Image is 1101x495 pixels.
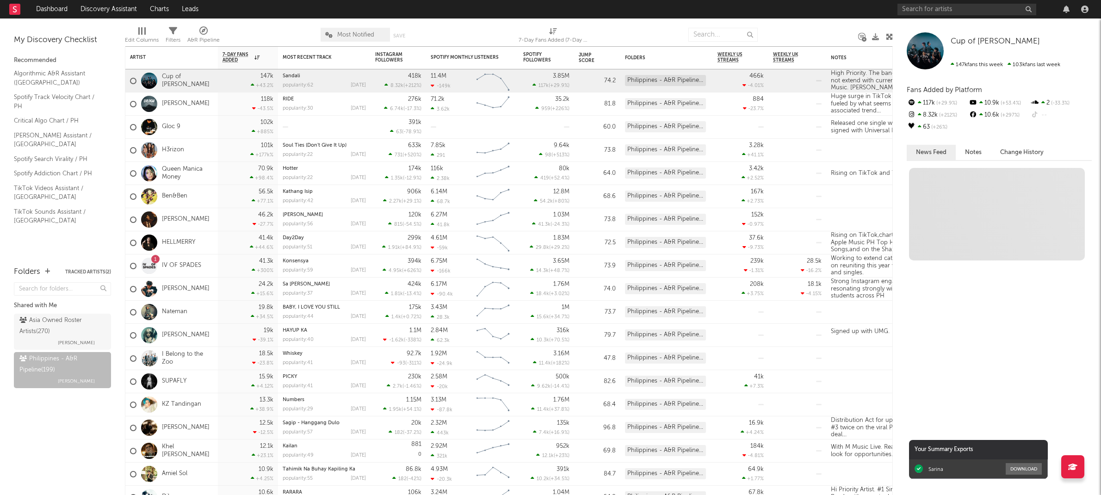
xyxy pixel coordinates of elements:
[382,244,421,250] div: ( )
[749,235,764,241] div: 37.6k
[553,281,569,287] div: 1.76M
[519,23,588,50] div: 7-Day Fans Added (7-Day Fans Added)
[283,268,313,273] div: popularity: 59
[14,68,102,87] a: Algorithmic A&R Assistant ([GEOGRAPHIC_DATA])
[625,237,706,248] div: Philippines - A&R Pipeline (199)
[431,142,445,148] div: 7.85k
[162,377,186,385] a: SUPAFLY
[519,35,588,46] div: 7-Day Fans Added (7-Day Fans Added)
[930,125,947,130] span: +26 %
[579,284,616,295] div: 74.0
[538,222,550,227] span: 41.3k
[801,291,822,297] div: -4.15 %
[162,351,213,366] a: I Belong to the Zoo
[390,129,421,135] div: ( )
[831,55,923,61] div: Notes
[550,245,568,250] span: +29.2 %
[625,144,706,155] div: Philippines - A&R Pipeline (199)
[390,106,403,111] span: 6.74k
[808,281,822,287] div: 18.1k
[552,106,568,111] span: +226 %
[907,97,968,109] div: 117k
[545,153,551,158] span: 98
[625,121,706,132] div: Philippines - A&R Pipeline (199)
[162,443,213,459] a: Khel [PERSON_NAME]
[283,421,340,426] a: Sagip - Hanggang Dulo
[951,62,1003,68] span: 147k fans this week
[396,130,402,135] span: 63
[162,424,210,432] a: [PERSON_NAME]
[431,291,453,297] div: -90.4k
[351,245,366,250] div: [DATE]
[223,52,252,63] span: 7-Day Fans Added
[58,376,95,387] span: [PERSON_NAME]
[283,55,352,60] div: Most Recent Track
[431,245,448,251] div: -59k
[532,221,569,227] div: ( )
[538,83,549,88] span: 117k
[472,162,514,185] svg: Chart title
[534,198,569,204] div: ( )
[251,291,273,297] div: +15.6 %
[283,74,300,79] a: Sandali
[742,175,764,181] div: +2.52 %
[162,308,187,316] a: Nateman
[283,282,330,287] a: Sa [PERSON_NAME]
[251,82,273,88] div: +43.2 %
[897,4,1036,15] input: Search for artists
[559,166,569,172] div: 80k
[751,212,764,218] div: 152k
[826,170,922,177] div: Rising on TikTok and YouTube
[65,270,111,274] button: Tracked Artists(2)
[283,351,303,356] a: Whiskey
[550,83,568,88] span: +29.9 %
[403,130,420,135] span: -78.9 %
[472,69,514,93] svg: Chart title
[283,222,313,227] div: popularity: 56
[351,175,366,180] div: [DATE]
[431,212,447,218] div: 6.27M
[250,175,273,181] div: +98.4 %
[935,101,957,106] span: +29.9 %
[956,145,991,160] button: Notes
[907,145,956,160] button: News Feed
[407,189,421,195] div: 906k
[162,146,184,154] a: H3rizon
[14,168,102,179] a: Spotify Addiction Chart / PH
[14,314,111,350] a: Asia Owned Roster Artists(270)[PERSON_NAME]
[283,106,313,111] div: popularity: 30
[807,258,822,264] div: 28.5k
[431,198,450,204] div: 68.7k
[389,268,402,273] span: 4.95k
[337,32,374,38] span: Most Notified
[385,175,421,181] div: ( )
[742,291,764,297] div: +3.75 %
[283,175,313,180] div: popularity: 22
[431,96,445,102] div: 71.2k
[351,83,366,88] div: [DATE]
[532,82,569,88] div: ( )
[351,198,366,204] div: [DATE]
[553,73,569,79] div: 3.85M
[187,35,220,46] div: A&R Pipeline
[252,198,273,204] div: +77.1 %
[14,207,102,226] a: TikTok Sounds Assistant / [GEOGRAPHIC_DATA]
[625,55,694,61] div: Folders
[750,281,764,287] div: 208k
[384,105,421,111] div: ( )
[431,73,446,79] div: 11.4M
[625,214,706,225] div: Philippines - A&R Pipeline (199)
[405,106,420,111] span: -17.3 %
[408,73,421,79] div: 418k
[472,278,514,301] svg: Chart title
[472,208,514,231] svg: Chart title
[536,245,549,250] span: 29.8k
[405,83,420,88] span: +212 %
[826,70,942,92] div: High Priority. The band is in talks to not extend with current label Viva Music. [PERSON_NAME] re...
[539,152,569,158] div: ( )
[579,168,616,179] div: 64.0
[393,33,405,38] button: Save
[260,73,273,79] div: 147k
[383,267,421,273] div: ( )
[283,152,313,157] div: popularity: 22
